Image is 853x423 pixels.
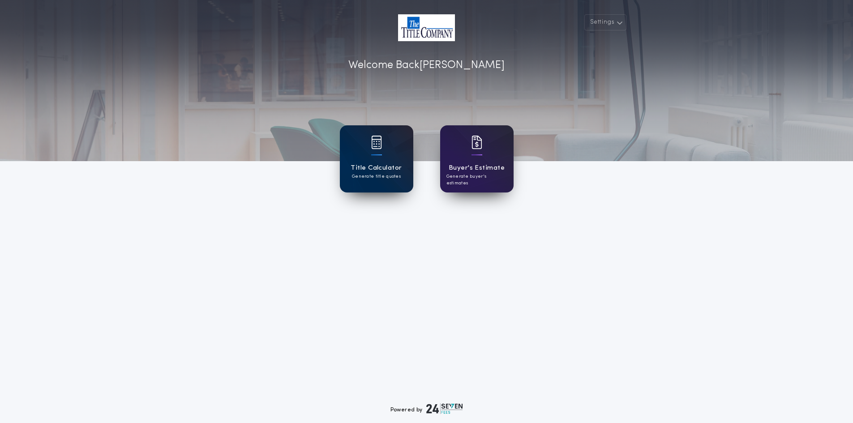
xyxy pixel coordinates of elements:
[584,14,626,30] button: Settings
[351,163,402,173] h1: Title Calculator
[449,163,505,173] h1: Buyer's Estimate
[398,14,455,41] img: account-logo
[340,125,413,192] a: card iconTitle CalculatorGenerate title quotes
[472,136,482,149] img: card icon
[390,403,463,414] div: Powered by
[440,125,514,192] a: card iconBuyer's EstimateGenerate buyer's estimates
[446,173,507,187] p: Generate buyer's estimates
[352,173,401,180] p: Generate title quotes
[426,403,463,414] img: logo
[371,136,382,149] img: card icon
[348,57,505,73] p: Welcome Back [PERSON_NAME]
